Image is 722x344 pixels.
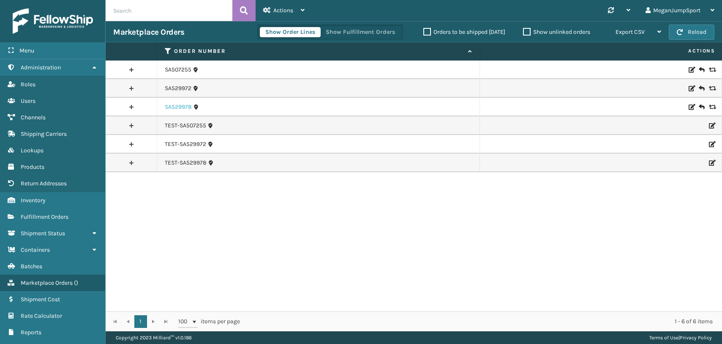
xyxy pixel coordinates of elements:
[423,28,505,36] label: Orders to be shipped [DATE]
[134,315,147,328] a: 1
[21,64,61,71] span: Administration
[21,329,41,336] span: Reports
[178,317,191,326] span: 100
[689,104,694,110] i: Edit
[21,97,35,105] span: Users
[709,67,714,73] i: Replace
[174,47,463,55] label: Order Number
[21,296,60,303] span: Shipment Cost
[165,159,207,167] a: TEST-SA529978
[709,123,714,129] i: Edit
[21,197,46,204] span: Inventory
[252,317,713,326] div: 1 - 6 of 6 items
[19,47,34,54] span: Menu
[21,130,67,138] span: Shipping Carriers
[699,66,704,74] i: Create Return Label
[680,335,712,341] a: Privacy Policy
[669,25,714,40] button: Reload
[709,104,714,110] i: Replace
[21,213,68,220] span: Fulfillment Orders
[21,180,67,187] span: Return Addresses
[13,8,93,34] img: logo
[178,315,240,328] span: items per page
[483,44,720,58] span: Actions
[709,160,714,166] i: Edit
[165,121,206,130] a: TEST-SA507255
[21,163,44,171] span: Products
[260,27,321,37] button: Show Order Lines
[320,27,401,37] button: Show Fulfillment Orders
[709,141,714,147] i: Edit
[165,84,191,93] a: SA529972
[699,84,704,93] i: Create Return Label
[273,7,293,14] span: Actions
[523,28,590,36] label: Show unlinked orders
[649,335,678,341] a: Terms of Use
[21,279,73,286] span: Marketplace Orders
[616,28,645,36] span: Export CSV
[689,85,694,91] i: Edit
[165,66,191,74] a: SA507255
[689,67,694,73] i: Edit
[165,140,206,149] a: TEST-SA529972
[709,85,714,91] i: Replace
[74,279,78,286] span: ( )
[649,331,712,344] div: |
[21,312,62,319] span: Rate Calculator
[165,103,192,111] a: SA529978
[113,27,184,37] h3: Marketplace Orders
[21,81,35,88] span: Roles
[21,230,65,237] span: Shipment Status
[21,147,44,154] span: Lookups
[116,331,192,344] p: Copyright 2023 Milliard™ v 1.0.186
[699,103,704,111] i: Create Return Label
[21,263,42,270] span: Batches
[21,246,50,253] span: Containers
[21,114,46,121] span: Channels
